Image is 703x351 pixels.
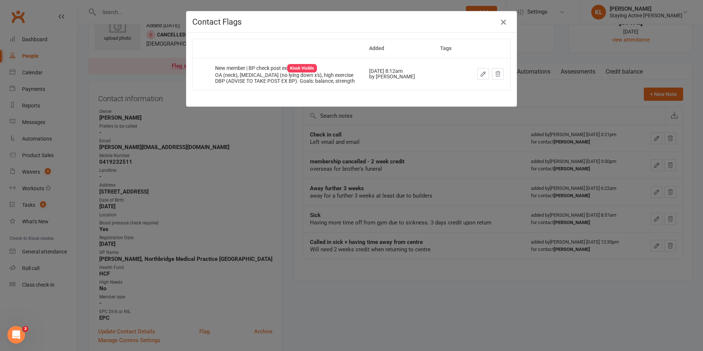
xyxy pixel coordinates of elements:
[192,17,511,26] h4: Contact Flags
[287,64,317,72] div: Kiosk Visible
[497,16,509,28] button: Close
[22,326,28,332] span: 3
[363,39,433,58] th: Added
[215,65,317,71] span: New member | BP check post ex
[215,72,356,84] div: OA (neck), [MEDICAL_DATA] (no lying down x's), high exercise DBP (ADVISE TO TAKE POST EX BP). Goa...
[363,58,433,90] td: [DATE] 8:12am by [PERSON_NAME]
[492,68,504,80] button: Dismiss this flag
[433,39,463,58] th: Tags
[7,326,25,344] iframe: Intercom live chat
